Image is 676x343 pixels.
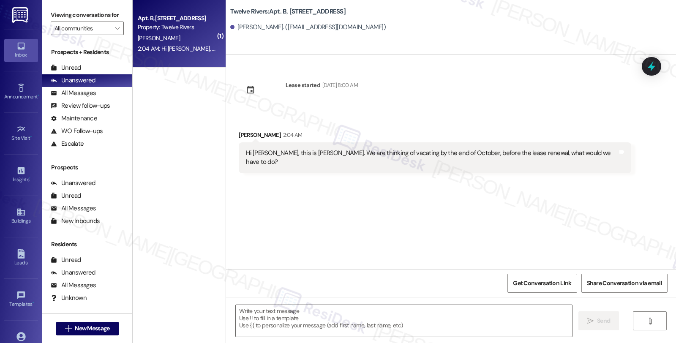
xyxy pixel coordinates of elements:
[12,7,30,23] img: ResiDesk Logo
[4,288,38,311] a: Templates •
[65,325,71,332] i: 
[286,81,320,90] div: Lease started
[51,294,87,302] div: Unknown
[513,279,571,288] span: Get Conversation Link
[138,45,528,52] div: 2:04 AM: Hi [PERSON_NAME], this is [PERSON_NAME]. We are thinking of vacating by the end of Octob...
[115,25,120,32] i: 
[51,89,96,98] div: All Messages
[230,23,386,32] div: [PERSON_NAME]. ([EMAIL_ADDRESS][DOMAIN_NAME])
[587,318,594,324] i: 
[51,281,96,290] div: All Messages
[29,175,30,181] span: •
[246,149,617,167] div: Hi [PERSON_NAME], this is [PERSON_NAME]. We are thinking of vacating by the end of October, befor...
[51,204,96,213] div: All Messages
[51,101,110,110] div: Review follow-ups
[33,300,34,306] span: •
[578,311,619,330] button: Send
[4,39,38,62] a: Inbox
[230,7,346,16] b: Twelve Rivers: Apt. B, [STREET_ADDRESS]
[51,114,97,123] div: Maintenance
[42,240,132,249] div: Residents
[51,76,95,85] div: Unanswered
[30,134,32,140] span: •
[507,274,577,293] button: Get Conversation Link
[51,191,81,200] div: Unread
[51,63,81,72] div: Unread
[138,34,180,42] span: [PERSON_NAME]
[51,139,84,148] div: Escalate
[51,179,95,188] div: Unanswered
[4,205,38,228] a: Buildings
[75,324,109,333] span: New Message
[51,127,103,136] div: WO Follow-ups
[581,274,668,293] button: Share Conversation via email
[42,163,132,172] div: Prospects
[597,316,610,325] span: Send
[51,268,95,277] div: Unanswered
[320,81,358,90] div: [DATE] 8:00 AM
[38,93,39,98] span: •
[56,322,119,335] button: New Message
[4,122,38,145] a: Site Visit •
[51,256,81,264] div: Unread
[4,163,38,186] a: Insights •
[647,318,653,324] i: 
[4,247,38,269] a: Leads
[587,279,662,288] span: Share Conversation via email
[51,8,124,22] label: Viewing conversations for
[281,131,302,139] div: 2:04 AM
[239,131,631,142] div: [PERSON_NAME]
[138,14,216,23] div: Apt. B, [STREET_ADDRESS]
[138,23,216,32] div: Property: Twelve Rivers
[42,48,132,57] div: Prospects + Residents
[55,22,110,35] input: All communities
[51,217,100,226] div: New Inbounds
